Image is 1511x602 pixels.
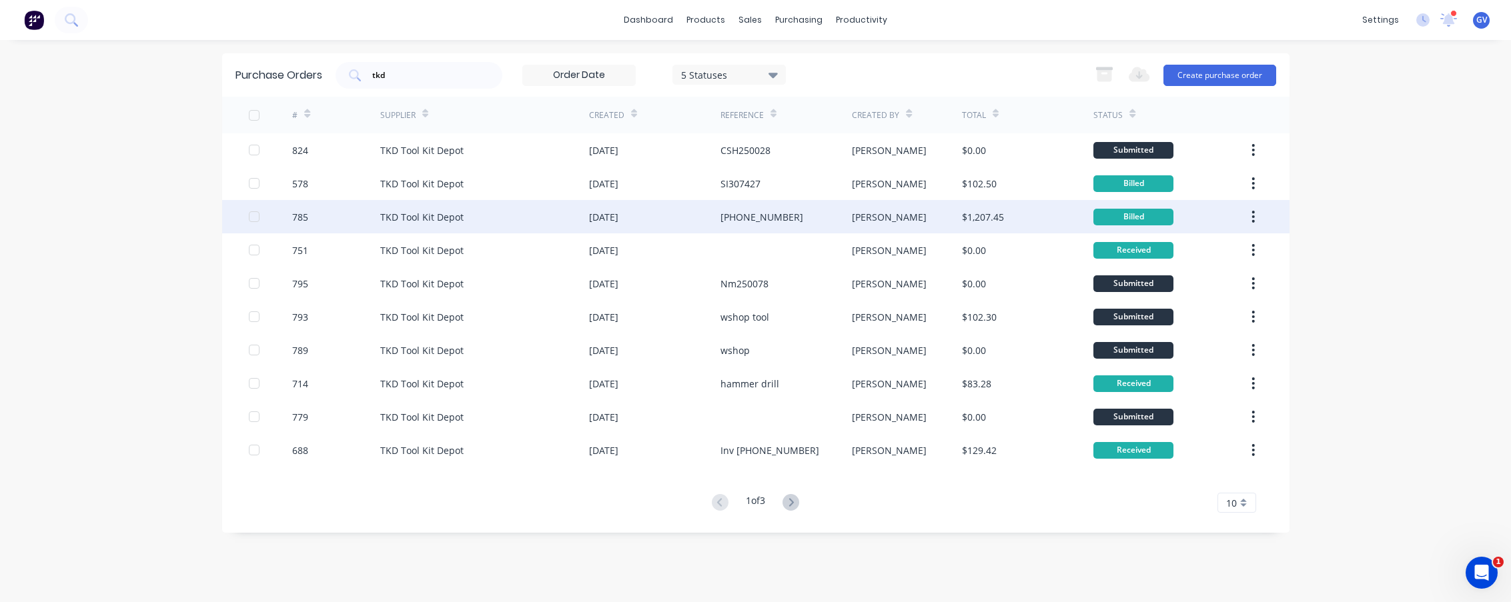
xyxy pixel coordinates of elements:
div: 824 [292,143,308,157]
div: TKD Tool Kit Depot [380,143,464,157]
div: CSH250028 [720,143,771,157]
div: $1,207.45 [962,210,1004,224]
div: 5 Statuses [681,67,777,81]
div: TKD Tool Kit Depot [380,443,464,457]
div: settings [1356,10,1406,30]
div: [DATE] [589,443,618,457]
div: Billed [1093,209,1173,225]
div: TKD Tool Kit Depot [380,343,464,357]
div: 688 [292,443,308,457]
div: Billed [1093,175,1173,192]
a: dashboard [617,10,680,30]
div: [DATE] [589,210,618,224]
div: Received [1093,442,1173,459]
div: Inv [PHONE_NUMBER] [720,443,819,457]
div: 1 of 3 [746,493,765,513]
div: SI307427 [720,177,761,191]
input: Search purchase orders... [371,69,482,82]
div: [DATE] [589,143,618,157]
div: [PERSON_NAME] [852,410,927,424]
div: 793 [292,310,308,324]
div: Supplier [380,109,416,121]
div: [DATE] [589,343,618,357]
div: $0.00 [962,243,986,257]
div: [PERSON_NAME] [852,143,927,157]
span: GV [1476,14,1487,26]
div: $0.00 [962,143,986,157]
div: $102.50 [962,177,997,191]
div: purchasing [769,10,829,30]
div: TKD Tool Kit Depot [380,243,464,257]
div: Submitted [1093,275,1173,292]
iframe: Intercom live chat [1466,557,1498,589]
div: Status [1093,109,1123,121]
div: sales [732,10,769,30]
div: [DATE] [589,410,618,424]
div: Reference [720,109,764,121]
div: # [292,109,298,121]
div: Submitted [1093,309,1173,325]
div: 795 [292,277,308,291]
div: [PERSON_NAME] [852,310,927,324]
img: Factory [24,10,44,30]
div: 785 [292,210,308,224]
div: products [680,10,732,30]
div: productivity [829,10,894,30]
div: $0.00 [962,343,986,357]
div: Received [1093,375,1173,392]
div: [DATE] [589,377,618,391]
div: Submitted [1093,142,1173,159]
div: Purchase Orders [235,67,322,83]
div: TKD Tool Kit Depot [380,277,464,291]
div: [PERSON_NAME] [852,343,927,357]
input: Order Date [523,65,635,85]
div: Received [1093,242,1173,259]
button: Create purchase order [1163,65,1276,86]
div: [PERSON_NAME] [852,177,927,191]
div: 714 [292,377,308,391]
div: [PERSON_NAME] [852,210,927,224]
span: 1 [1493,557,1504,567]
div: 789 [292,343,308,357]
div: [PERSON_NAME] [852,277,927,291]
div: TKD Tool Kit Depot [380,210,464,224]
div: $129.42 [962,443,997,457]
div: [PERSON_NAME] [852,243,927,257]
div: hammer drill [720,377,779,391]
div: Nm250078 [720,277,769,291]
div: TKD Tool Kit Depot [380,177,464,191]
div: $102.30 [962,310,997,324]
div: 578 [292,177,308,191]
div: TKD Tool Kit Depot [380,377,464,391]
div: wshop [720,343,750,357]
div: [PERSON_NAME] [852,377,927,391]
div: $0.00 [962,410,986,424]
span: 10 [1226,496,1237,510]
div: Total [962,109,986,121]
div: $83.28 [962,377,991,391]
div: $0.00 [962,277,986,291]
div: [DATE] [589,177,618,191]
div: wshop tool [720,310,769,324]
div: [PHONE_NUMBER] [720,210,803,224]
div: Created [589,109,624,121]
div: TKD Tool Kit Depot [380,410,464,424]
div: [DATE] [589,243,618,257]
div: [PERSON_NAME] [852,443,927,457]
div: 779 [292,410,308,424]
div: Created By [852,109,899,121]
div: Submitted [1093,342,1173,359]
div: TKD Tool Kit Depot [380,310,464,324]
div: Submitted [1093,409,1173,425]
div: 751 [292,243,308,257]
div: [DATE] [589,310,618,324]
div: [DATE] [589,277,618,291]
